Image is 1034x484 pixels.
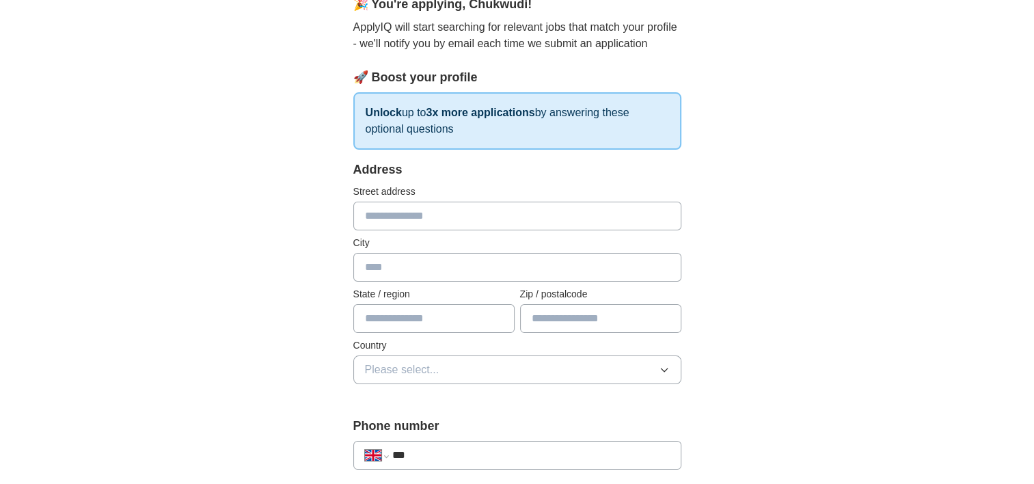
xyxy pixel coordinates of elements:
[353,287,515,301] label: State / region
[520,287,681,301] label: Zip / postalcode
[365,362,439,378] span: Please select...
[366,107,402,118] strong: Unlock
[353,417,681,435] label: Phone number
[353,338,681,353] label: Country
[353,355,681,384] button: Please select...
[353,161,681,179] div: Address
[353,68,681,87] div: 🚀 Boost your profile
[353,185,681,199] label: Street address
[353,236,681,250] label: City
[353,92,681,150] p: up to by answering these optional questions
[426,107,534,118] strong: 3x more applications
[353,19,681,52] p: ApplyIQ will start searching for relevant jobs that match your profile - we'll notify you by emai...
